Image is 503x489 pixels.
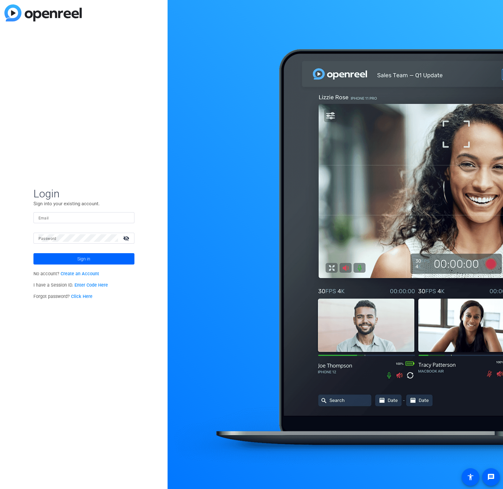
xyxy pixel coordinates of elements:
[33,282,108,288] span: I have a Session ID.
[38,214,129,221] input: Enter Email Address
[38,216,49,220] mat-label: Email
[61,271,99,277] a: Create an Account
[4,4,82,21] img: blue-gradient.svg
[71,294,92,299] a: Click Here
[487,473,495,481] mat-icon: message
[33,271,99,277] span: No account?
[38,236,56,241] mat-label: Password
[74,282,108,288] a: Enter Code Here
[33,294,93,299] span: Forgot password?
[33,187,134,200] span: Login
[33,253,134,265] button: Sign in
[119,234,134,243] mat-icon: visibility_off
[33,200,134,207] p: Sign into your existing account.
[77,251,90,267] span: Sign in
[467,473,474,481] mat-icon: accessibility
